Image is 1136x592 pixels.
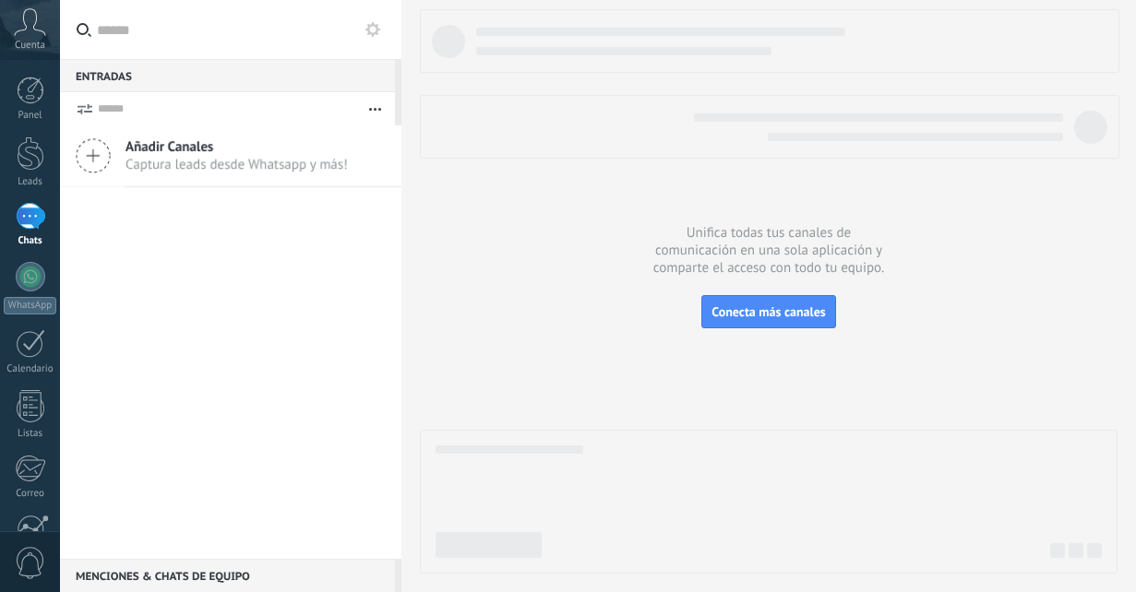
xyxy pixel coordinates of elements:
div: Menciones & Chats de equipo [60,559,395,592]
span: Captura leads desde Whatsapp y más! [126,156,348,173]
div: Entradas [60,59,395,92]
div: WhatsApp [4,297,56,314]
span: Añadir Canales [126,138,348,156]
span: Conecta más canales [711,303,825,320]
button: Conecta más canales [701,295,835,328]
span: Cuenta [15,40,45,52]
div: Correo [4,488,57,500]
div: Listas [4,428,57,440]
div: Panel [4,110,57,122]
div: Calendario [4,363,57,375]
div: Leads [4,176,57,188]
div: Chats [4,235,57,247]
